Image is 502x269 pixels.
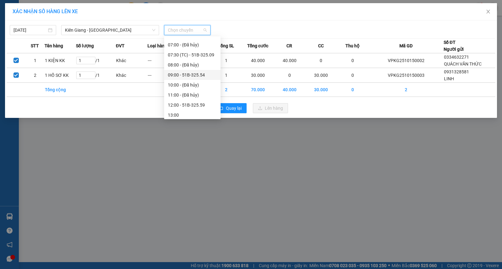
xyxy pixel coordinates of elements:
span: 0931328581 [444,69,469,74]
span: environment [36,15,41,20]
td: VPKG2510150003 [368,68,444,83]
span: Tổng SL [218,42,234,49]
span: Chọn chuyến [168,25,207,35]
td: 2 [368,83,444,97]
td: 2 [211,83,242,97]
span: Thu hộ [345,42,360,49]
div: 10:00 - (Đã hủy) [168,82,217,88]
li: E11, Đường số 8, Khu dân cư Nông [GEOGRAPHIC_DATA], Kv.[GEOGRAPHIC_DATA], [GEOGRAPHIC_DATA] [3,14,120,45]
td: 40.000 [274,53,305,68]
span: CC [318,42,324,49]
td: Tổng cộng [45,83,76,97]
span: down [152,28,156,32]
div: 08:00 - (Đã hủy) [168,61,217,68]
div: 09:00 - 51B-325.54 [168,71,217,78]
div: 07:00 - (Đã hủy) [168,41,217,48]
td: 1 KIỆN KK [45,53,76,68]
span: phone [3,46,8,51]
span: close [486,9,491,14]
td: / 1 [76,68,116,83]
span: STT [31,42,39,49]
td: 0 [337,68,369,83]
div: 12:00 - 51B-325.59 [168,102,217,108]
span: Quay lại [226,105,242,112]
span: Mã GD [399,42,413,49]
td: --- [147,68,179,83]
span: Số lượng [76,42,94,49]
td: Khác [116,53,147,68]
span: Kiên Giang - Cần Thơ [65,25,155,35]
div: Số ĐT Người gửi [444,39,464,53]
td: 1 [211,68,242,83]
td: 30.000 [305,68,337,83]
span: XÁC NHẬN SỐ HÀNG LÊN XE [13,8,78,14]
img: logo.jpg [3,3,34,34]
input: 15/10/2025 [13,27,47,34]
td: 30.000 [242,68,274,83]
button: Close [479,3,497,21]
td: / 1 [76,53,116,68]
td: 0 [337,53,369,68]
span: Tổng cước [247,42,268,49]
span: Tên hàng [45,42,63,49]
td: 1 [25,53,44,68]
div: 11:00 - (Đã hủy) [168,92,217,98]
span: Loại hàng [147,42,167,49]
td: 0 [274,68,305,83]
td: Khác [116,68,147,83]
td: 40.000 [242,53,274,68]
td: 30.000 [305,83,337,97]
span: rollback [219,106,223,111]
td: 0 [337,83,369,97]
div: 07:30 (TC) - 51B-325.09 [168,51,217,58]
button: rollbackQuay lại [214,103,247,113]
b: [PERSON_NAME] [36,4,89,12]
td: 70.000 [242,83,274,97]
td: VPKG2510150002 [368,53,444,68]
td: 1 [211,53,242,68]
button: uploadLên hàng [253,103,288,113]
span: 0334632271 [444,55,469,60]
td: 40.000 [274,83,305,97]
div: 13:00 [168,112,217,119]
td: --- [147,53,179,68]
li: 1900 8181 [3,45,120,53]
span: CR [286,42,292,49]
span: QUÁCH VĂN THỨC [444,61,482,66]
td: 1 HỒ SƠ KK [45,68,76,83]
span: ĐVT [116,42,125,49]
td: 2 [25,68,44,83]
td: 0 [305,53,337,68]
span: LINH [444,76,454,81]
